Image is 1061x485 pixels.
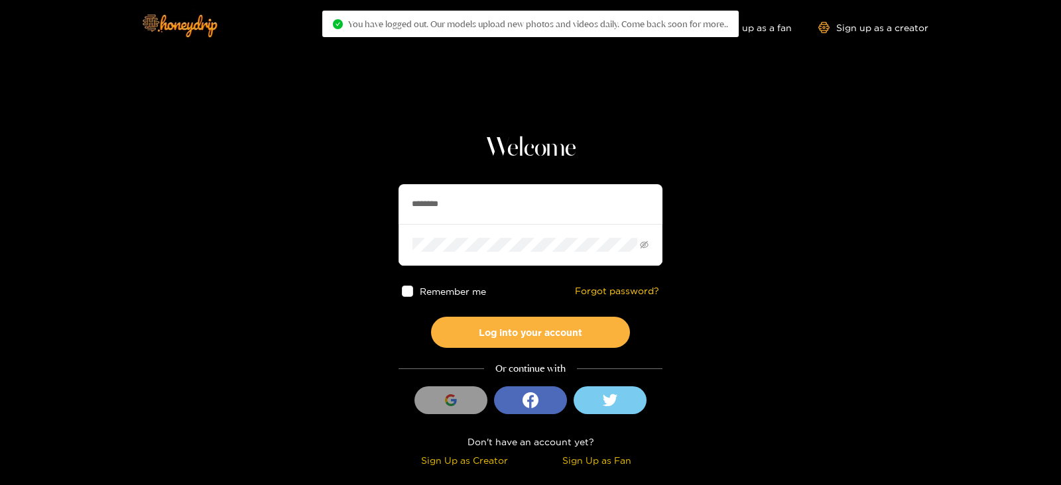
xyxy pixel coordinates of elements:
button: Log into your account [431,317,630,348]
div: Sign Up as Creator [402,453,527,468]
span: check-circle [333,19,343,29]
div: Sign Up as Fan [534,453,659,468]
a: Forgot password? [575,286,659,297]
div: Or continue with [399,361,662,376]
span: Remember me [420,286,486,296]
span: You have logged out. Our models upload new photos and videos daily. Come back soon for more.. [348,19,728,29]
h1: Welcome [399,133,662,164]
a: Sign up as a creator [818,22,928,33]
span: eye-invisible [640,241,649,249]
div: Don't have an account yet? [399,434,662,449]
a: Sign up as a fan [701,22,792,33]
